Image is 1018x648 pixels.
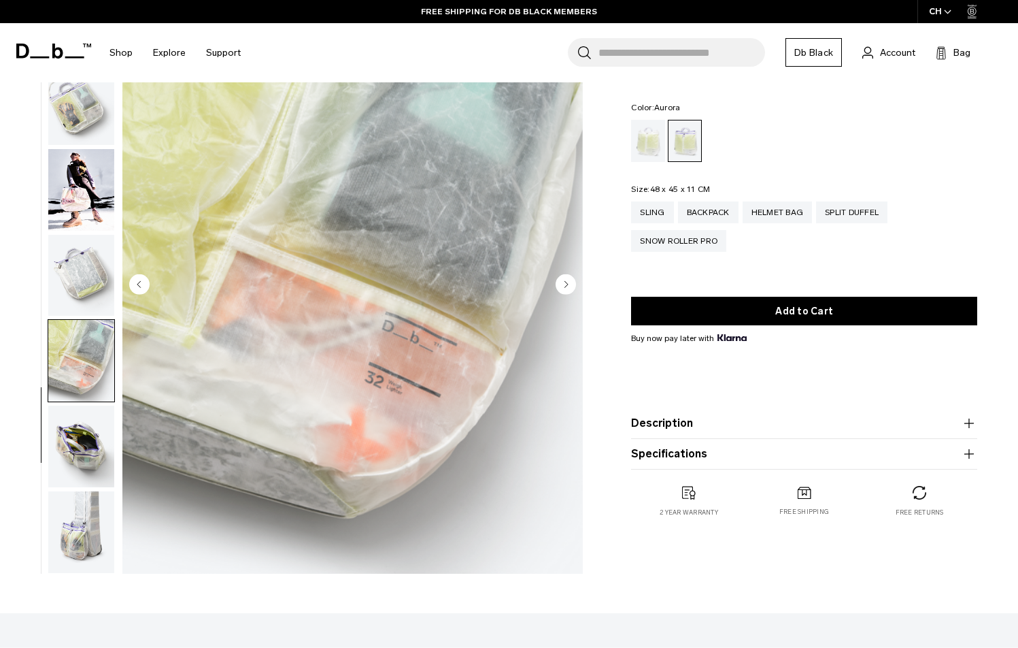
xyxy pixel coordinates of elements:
a: Shop [109,29,133,77]
img: Weigh Lighter Helmet Bag 32L Aurora [48,149,114,231]
button: Next slide [556,274,576,297]
button: Add to Cart [631,297,977,325]
span: 48 x 45 x 11 CM [650,184,711,194]
span: Aurora [654,103,681,112]
a: Aurora [668,120,702,162]
img: Weigh_Lighter_Helmet_Bag_32L_4.png [48,63,114,145]
legend: Size: [631,185,710,193]
a: Sling [631,201,673,223]
button: Weigh_Lighter_Helmet_Bag_32L_6.png [48,319,115,402]
a: Snow Roller Pro [631,230,726,252]
button: Weigh_Lighter_Helmet_Bag_32L_5.png [48,234,115,317]
a: Support [206,29,241,77]
img: Weigh_Lighter_Helmet_Bag_32L_5.png [48,235,114,317]
span: Bag [953,46,970,60]
button: Weigh_Lighter_Helmet_Bag_32L_7.png [48,405,115,488]
p: 2 year warranty [660,508,718,517]
button: Previous slide [129,274,150,297]
button: Description [631,415,977,432]
a: FREE SHIPPING FOR DB BLACK MEMBERS [421,5,597,18]
p: Free returns [896,508,944,517]
img: Weigh_Lighter_Helmet_Bag_32L_6.png [48,320,114,402]
button: Weigh Lighter Helmet Bag 32L Aurora [48,148,115,231]
button: Weigh_Lighter_Helmet_Bag_32L_8.png [48,491,115,574]
button: Weigh_Lighter_Helmet_Bag_32L_4.png [48,63,115,146]
a: Account [862,44,915,61]
button: Specifications [631,446,977,462]
a: Explore [153,29,186,77]
nav: Main Navigation [99,23,251,82]
img: Weigh_Lighter_Helmet_Bag_32L_7.png [48,406,114,487]
p: Free shipping [779,507,829,517]
a: Split Duffel [816,201,887,223]
span: Account [880,46,915,60]
a: Diffusion [631,120,665,162]
a: Helmet Bag [743,201,813,223]
a: Backpack [678,201,739,223]
button: Bag [936,44,970,61]
img: Weigh_Lighter_Helmet_Bag_32L_8.png [48,491,114,573]
legend: Color: [631,103,680,112]
a: Db Black [785,38,842,67]
img: {"height" => 20, "alt" => "Klarna"} [717,334,747,341]
span: Buy now pay later with [631,332,747,344]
